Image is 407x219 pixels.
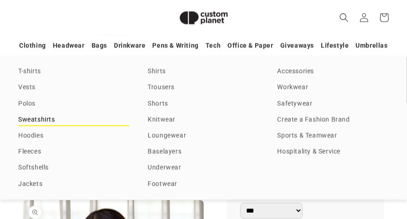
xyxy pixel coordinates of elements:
[148,178,259,191] a: Footwear
[114,38,145,54] a: Drinkware
[18,98,129,110] a: Polos
[18,178,129,191] a: Jackets
[18,114,129,126] a: Sweatshirts
[278,98,389,110] a: Safetywear
[321,38,349,54] a: Lifestyle
[18,82,129,94] a: Vests
[227,38,273,54] a: Office & Paper
[278,114,389,126] a: Create a Fashion Brand
[19,38,46,54] a: Clothing
[153,38,199,54] a: Pens & Writing
[148,114,259,126] a: Knitwear
[278,82,389,94] a: Workwear
[18,66,129,78] a: T-shirts
[280,38,314,54] a: Giveaways
[148,66,259,78] a: Shirts
[18,130,129,142] a: Hoodies
[278,146,389,158] a: Hospitality & Service
[18,146,129,158] a: Fleeces
[356,38,388,54] a: Umbrellas
[18,162,129,174] a: Softshells
[278,66,389,78] a: Accessories
[92,38,107,54] a: Bags
[334,8,354,28] summary: Search
[148,82,259,94] a: Trousers
[148,162,259,174] a: Underwear
[206,38,221,54] a: Tech
[361,175,407,219] iframe: Chat Widget
[278,130,389,142] a: Sports & Teamwear
[53,38,85,54] a: Headwear
[148,146,259,158] a: Baselayers
[148,98,259,110] a: Shorts
[172,4,236,32] img: Custom Planet
[148,130,259,142] a: Loungewear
